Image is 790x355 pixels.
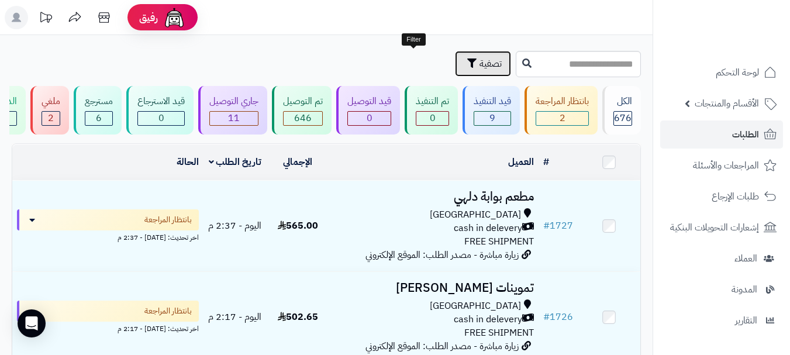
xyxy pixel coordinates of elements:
span: اليوم - 2:37 م [208,219,261,233]
a: بانتظار المراجعة 2 [522,86,600,135]
span: 9 [489,111,495,125]
a: #1727 [543,219,573,233]
button: تصفية [455,51,511,77]
a: جاري التوصيل 11 [196,86,270,135]
a: تحديثات المنصة [31,6,60,32]
div: قيد التنفيذ [474,95,511,108]
span: 502.65 [278,310,318,324]
a: إشعارات التحويلات البنكية [660,213,783,242]
a: التقارير [660,306,783,335]
a: قيد التوصيل 0 [334,86,402,135]
div: اخر تحديث: [DATE] - 2:17 م [17,322,199,334]
span: FREE SHIPMENT [464,326,534,340]
span: الأقسام والمنتجات [695,95,759,112]
div: قيد الاسترجاع [137,95,185,108]
span: [GEOGRAPHIC_DATA] [430,299,521,313]
div: 11 [210,112,258,125]
a: الإجمالي [283,155,312,169]
span: المراجعات والأسئلة [693,157,759,174]
span: 2 [48,111,54,125]
div: بانتظار المراجعة [536,95,589,108]
a: قيد التنفيذ 9 [460,86,522,135]
h3: مطعم بوابة دلهي [334,190,534,204]
div: 0 [416,112,449,125]
div: 2 [42,112,60,125]
span: 565.00 [278,219,318,233]
div: اخر تحديث: [DATE] - 2:37 م [17,230,199,243]
span: زيارة مباشرة - مصدر الطلب: الموقع الإلكتروني [365,339,519,353]
span: المدونة [732,281,757,298]
span: 0 [158,111,164,125]
a: تم التوصيل 646 [270,86,334,135]
span: الطلبات [732,126,759,143]
div: الكل [613,95,632,108]
a: لوحة التحكم [660,58,783,87]
a: المراجعات والأسئلة [660,151,783,180]
span: التقارير [735,312,757,329]
div: Filter [402,33,425,46]
span: 676 [614,111,632,125]
span: إشعارات التحويلات البنكية [670,219,759,236]
span: رفيق [139,11,158,25]
span: 0 [430,111,436,125]
div: 646 [284,112,322,125]
a: تاريخ الطلب [209,155,262,169]
img: ai-face.png [163,6,186,29]
span: 6 [96,111,102,125]
div: تم التوصيل [283,95,323,108]
span: 11 [228,111,240,125]
a: # [543,155,549,169]
span: تصفية [479,57,502,71]
a: الحالة [177,155,199,169]
div: 0 [138,112,184,125]
span: لوحة التحكم [716,64,759,81]
span: # [543,219,550,233]
a: تم التنفيذ 0 [402,86,460,135]
span: 0 [367,111,372,125]
a: قيد الاسترجاع 0 [124,86,196,135]
span: cash in delevery [454,313,522,326]
span: طلبات الإرجاع [712,188,759,205]
span: # [543,310,550,324]
a: المدونة [660,275,783,304]
img: logo-2.png [710,31,779,56]
span: زيارة مباشرة - مصدر الطلب: الموقع الإلكتروني [365,248,519,262]
span: 2 [560,111,565,125]
a: ملغي 2 [28,86,71,135]
a: العميل [508,155,534,169]
div: 6 [85,112,112,125]
div: 9 [474,112,510,125]
span: اليوم - 2:17 م [208,310,261,324]
span: بانتظار المراجعة [144,305,192,317]
div: تم التنفيذ [416,95,449,108]
div: ملغي [42,95,60,108]
div: 0 [348,112,391,125]
div: مسترجع [85,95,113,108]
h3: تموينات [PERSON_NAME] [334,281,534,295]
a: الطلبات [660,120,783,149]
span: العملاء [734,250,757,267]
div: 2 [536,112,588,125]
div: جاري التوصيل [209,95,258,108]
span: FREE SHIPMENT [464,235,534,249]
span: 646 [294,111,312,125]
div: Open Intercom Messenger [18,309,46,337]
span: بانتظار المراجعة [144,214,192,226]
div: قيد التوصيل [347,95,391,108]
span: [GEOGRAPHIC_DATA] [430,208,521,222]
a: طلبات الإرجاع [660,182,783,211]
a: #1726 [543,310,573,324]
a: العملاء [660,244,783,273]
a: الكل676 [600,86,643,135]
span: cash in delevery [454,222,522,235]
a: مسترجع 6 [71,86,124,135]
